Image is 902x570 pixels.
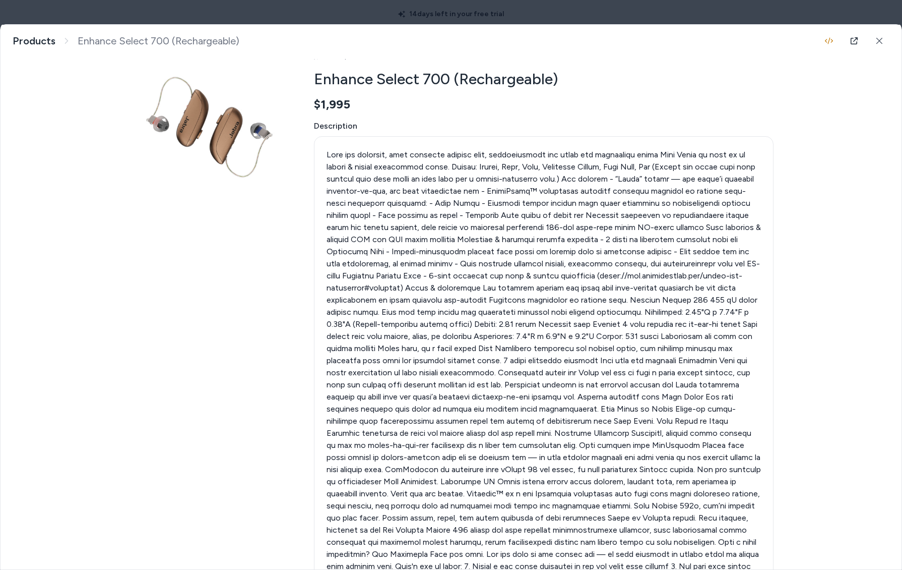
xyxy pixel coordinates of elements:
span: Enhance Select 700 (Rechargeable) [78,35,239,47]
span: Description [314,120,774,132]
img: sku_es700_bronze.jpg [128,43,290,205]
a: Products [13,35,55,47]
span: $1,995 [314,97,350,112]
nav: breadcrumb [13,35,239,47]
h2: Enhance Select 700 (Rechargeable) [314,70,774,89]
